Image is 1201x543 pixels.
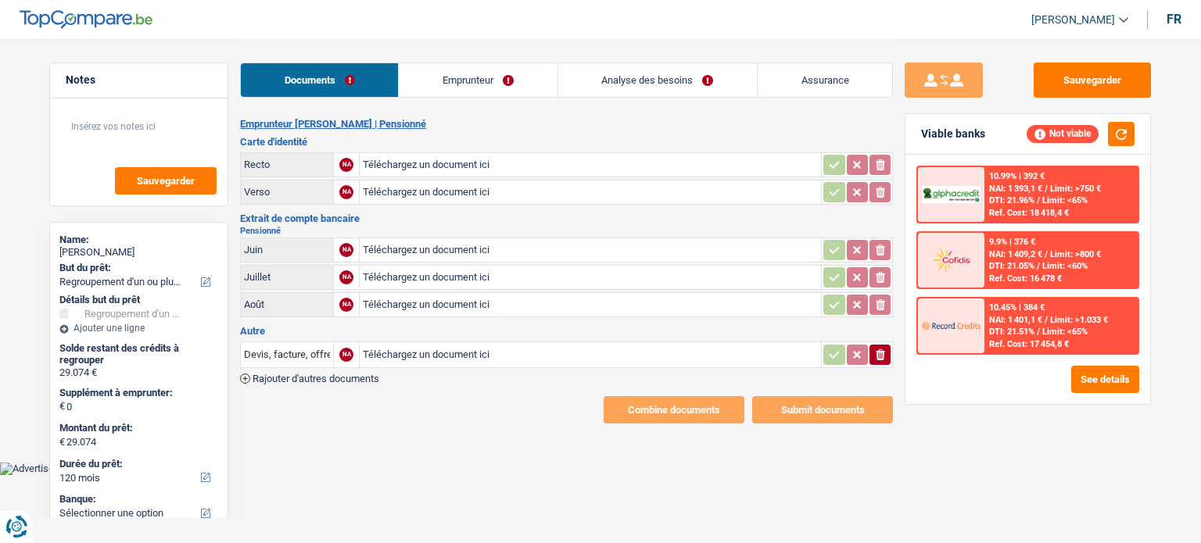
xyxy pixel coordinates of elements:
[1034,63,1151,98] button: Sauvegarder
[1045,315,1048,325] span: /
[1050,249,1101,259] span: Limit: >800 €
[1042,195,1088,205] span: Limit: <65%
[59,387,215,399] label: Supplément à emprunter:
[1167,12,1181,27] div: fr
[59,400,65,413] span: €
[240,137,893,147] h3: Carte d'identité
[59,436,65,448] span: €
[115,167,217,195] button: Sauvegarder
[244,186,330,198] div: Verso
[604,396,744,423] button: Combine documents
[989,273,1062,284] div: Ref. Cost: 16 478 €
[339,243,353,257] div: NA
[989,249,1042,259] span: NAI: 1 409,2 €
[244,298,330,310] div: Août
[1045,249,1048,259] span: /
[59,262,215,274] label: But du prêt:
[59,323,218,334] div: Ajouter une ligne
[339,158,353,172] div: NA
[137,176,195,186] span: Sauvegarder
[989,208,1069,218] div: Ref. Cost: 18 418,4 €
[59,294,218,306] div: Détails but du prêt
[922,186,980,204] img: AlphaCredit
[1042,261,1088,271] span: Limit: <60%
[1050,184,1101,194] span: Limit: >750 €
[921,127,985,141] div: Viable banks
[20,10,152,29] img: TopCompare Logo
[989,171,1045,181] div: 10.99% | 392 €
[240,373,379,384] button: Rajouter d'autres documents
[752,396,893,423] button: Submit documents
[989,315,1042,325] span: NAI: 1 401,1 €
[59,422,215,434] label: Montant du prêt:
[244,244,330,255] div: Juin
[1045,184,1048,194] span: /
[558,63,757,97] a: Analyse des besoins
[989,327,1034,337] span: DTI: 21.51%
[922,245,980,274] img: Cofidis
[1037,327,1040,337] span: /
[989,302,1045,313] div: 10.45% | 384 €
[989,184,1042,194] span: NAI: 1 393,1 €
[59,458,215,470] label: Durée du prêt:
[989,261,1034,271] span: DTI: 21.05%
[59,234,218,246] div: Name:
[240,213,893,223] h3: Extrait de compte bancaire
[399,63,557,97] a: Emprunteur
[240,326,893,336] h3: Autre
[1031,13,1115,27] span: [PERSON_NAME]
[989,237,1035,247] div: 9.9% | 376 €
[241,63,398,97] a: Documents
[1071,366,1139,393] button: See details
[1037,195,1040,205] span: /
[1042,327,1088,337] span: Limit: <65%
[59,366,218,379] div: 29.074 €
[989,195,1034,205] span: DTI: 21.96%
[240,227,893,235] h2: Pensionné
[59,493,215,505] label: Banque:
[339,270,353,284] div: NA
[758,63,892,97] a: Assurance
[1019,7,1128,33] a: [PERSON_NAME]
[1037,261,1040,271] span: /
[989,339,1069,349] div: Ref. Cost: 17 454,8 €
[1027,125,1099,142] div: Not viable
[59,246,218,259] div: [PERSON_NAME]
[66,73,212,87] h5: Notes
[339,298,353,312] div: NA
[244,159,330,170] div: Recto
[244,271,330,283] div: Juillet
[339,348,353,362] div: NA
[1050,315,1108,325] span: Limit: >1.033 €
[339,185,353,199] div: NA
[240,118,893,130] h2: Emprunteur [PERSON_NAME] | Pensionné
[253,373,379,384] span: Rajouter d'autres documents
[59,342,218,366] div: Solde restant des crédits à regrouper
[922,311,980,340] img: Record Credits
